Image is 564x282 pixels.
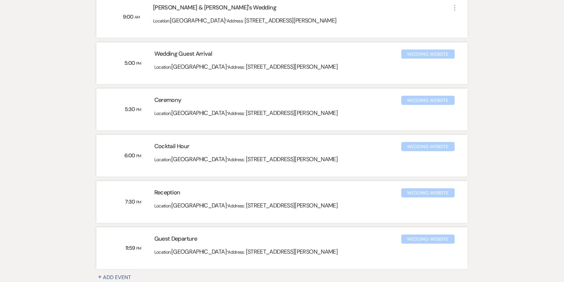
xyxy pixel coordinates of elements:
span: AM [134,15,140,20]
span: [STREET_ADDRESS][PERSON_NAME] [246,109,338,117]
span: [GEOGRAPHIC_DATA] [171,155,227,163]
span: Location: [154,249,171,255]
span: Address: [228,110,246,116]
span: Location: [154,64,171,70]
div: Wedding Website [401,96,455,105]
span: [STREET_ADDRESS][PERSON_NAME] [246,248,338,256]
div: Wedding Guest Arrival [154,49,401,61]
div: Wedding Website [401,142,455,151]
div: Ceremony [154,96,401,107]
span: · [227,108,228,117]
div: Guest Departure [154,234,401,246]
span: Location: [154,110,171,116]
span: [GEOGRAPHIC_DATA] [171,63,227,71]
span: 6:00 [124,152,136,159]
span: [GEOGRAPHIC_DATA] [171,248,227,256]
span: Address: [228,249,246,255]
span: [STREET_ADDRESS][PERSON_NAME] [246,155,338,163]
span: [STREET_ADDRESS][PERSON_NAME] [245,17,336,24]
span: [GEOGRAPHIC_DATA] [170,17,225,24]
span: Address: [227,18,245,24]
span: PM [136,107,141,112]
div: Cocktail Hour [154,142,401,153]
span: PM [136,200,141,205]
span: 7:30 [125,198,136,205]
span: [STREET_ADDRESS][PERSON_NAME] [246,202,338,209]
span: · [227,247,228,256]
span: [GEOGRAPHIC_DATA] [171,109,227,117]
span: Location: [154,203,171,209]
span: PM [136,246,141,251]
span: · [225,15,226,25]
div: Wedding Website [401,188,455,197]
span: Address: [228,64,246,70]
span: Address: [228,157,246,162]
span: Address: [228,203,246,209]
span: Plus Sign [96,272,103,278]
div: Wedding Website [401,234,455,244]
span: [STREET_ADDRESS][PERSON_NAME] [246,63,338,71]
button: Plus SignAdd Event [96,274,139,281]
span: PM [136,61,141,66]
span: 11:59 [125,245,136,251]
span: Location: [153,18,170,24]
span: · [227,200,228,210]
div: Wedding Website [401,49,455,59]
div: [PERSON_NAME] & [PERSON_NAME]'s Wedding [153,3,451,15]
span: PM [136,153,141,159]
span: 5:30 [125,106,136,113]
span: · [227,154,228,163]
span: [GEOGRAPHIC_DATA] [171,202,227,209]
div: Reception [154,188,401,200]
span: Location: [154,157,171,162]
span: 9:00 [123,13,134,20]
span: 5:00 [124,60,136,66]
span: · [227,62,228,71]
